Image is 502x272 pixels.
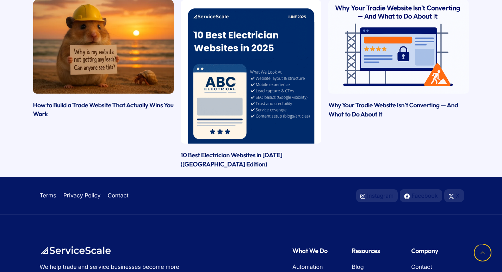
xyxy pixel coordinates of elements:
[40,246,111,255] img: ServiceScale logo representing business automation for tradies
[411,246,460,255] h5: Company
[40,191,56,200] a: Terms
[328,101,458,118] a: Why Your Tradie Website Isn’t Converting — And What to Do About It
[352,246,401,255] h5: Resources
[292,262,323,272] a: Automation
[356,189,398,202] a: Instagram
[63,191,101,200] a: Privacy Policy
[181,151,283,168] a: 10 Best Electrician Websites in [DATE] ([GEOGRAPHIC_DATA] Edition)
[400,189,442,202] a: Facebook
[352,262,364,272] a: Blog
[292,246,341,255] h5: What We Do
[411,262,432,272] a: Contact
[444,189,464,202] a: X
[33,101,174,118] a: How to Build a Trade Website That Actually Wins You Work
[107,191,128,200] a: Contact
